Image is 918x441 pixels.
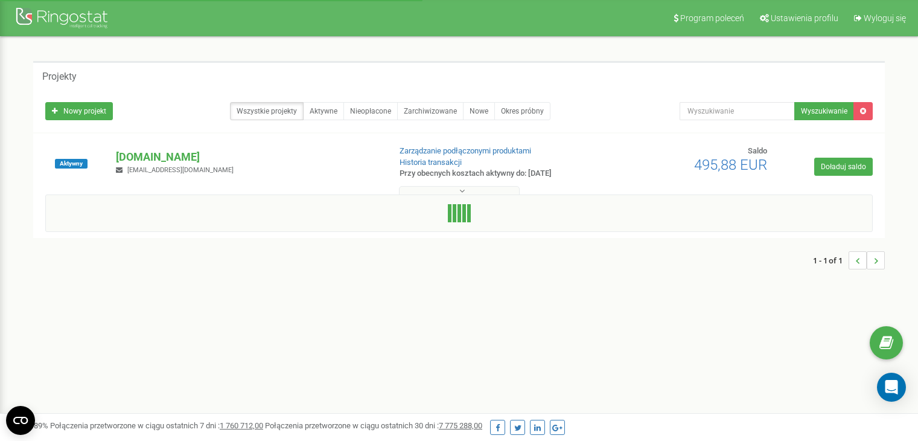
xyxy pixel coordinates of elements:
a: Zarządzanie podłączonymi produktami [400,146,531,155]
u: 7 775 288,00 [439,421,482,430]
a: Nieopłacone [343,102,398,120]
a: Nowy projekt [45,102,113,120]
span: [EMAIL_ADDRESS][DOMAIN_NAME] [127,166,234,174]
span: 1 - 1 of 1 [813,251,849,269]
span: 495,88 EUR [694,156,767,173]
u: 1 760 712,00 [220,421,263,430]
span: Saldo [748,146,767,155]
p: Przy obecnych kosztach aktywny do: [DATE] [400,168,593,179]
span: Ustawienia profilu [771,13,838,23]
span: Połączenia przetworzone w ciągu ostatnich 7 dni : [50,421,263,430]
a: Nowe [463,102,495,120]
button: Wyszukiwanie [794,102,854,120]
a: Historia transakcji [400,158,462,167]
a: Zarchiwizowane [397,102,464,120]
div: Open Intercom Messenger [877,373,906,402]
a: Doładuj saldo [814,158,873,176]
span: Program poleceń [680,13,744,23]
span: Aktywny [55,159,88,169]
button: Open CMP widget [6,406,35,435]
input: Wyszukiwanie [680,102,795,120]
a: Wszystkie projekty [230,102,304,120]
nav: ... [813,239,885,282]
h5: Projekty [42,71,77,82]
p: [DOMAIN_NAME] [116,149,380,165]
a: Aktywne [303,102,344,120]
span: Wyloguj się [864,13,906,23]
a: Okres próbny [494,102,550,120]
span: Połączenia przetworzone w ciągu ostatnich 30 dni : [265,421,482,430]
